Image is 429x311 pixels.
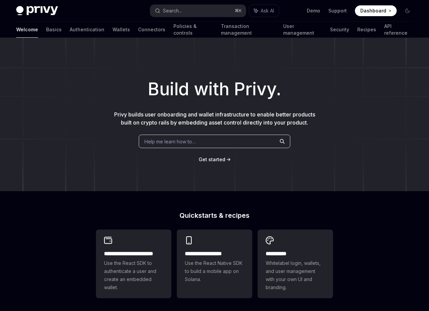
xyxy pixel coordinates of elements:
[144,138,196,145] span: Help me learn how to…
[11,76,418,102] h1: Build with Privy.
[104,259,163,291] span: Use the React SDK to authenticate a user and create an embedded wallet.
[46,22,62,38] a: Basics
[355,5,397,16] a: Dashboard
[357,22,376,38] a: Recipes
[330,22,349,38] a: Security
[96,212,333,219] h2: Quickstarts & recipes
[235,8,242,13] span: ⌘ K
[150,5,246,17] button: Search...⌘K
[384,22,413,38] a: API reference
[249,5,279,17] button: Ask AI
[16,22,38,38] a: Welcome
[283,22,322,38] a: User management
[221,22,275,38] a: Transaction management
[199,157,225,162] span: Get started
[266,259,325,291] span: Whitelabel login, wallets, and user management with your own UI and branding.
[328,7,347,14] a: Support
[163,7,182,15] div: Search...
[199,156,225,163] a: Get started
[360,7,386,14] span: Dashboard
[16,6,58,15] img: dark logo
[261,7,274,14] span: Ask AI
[173,22,213,38] a: Policies & controls
[402,5,413,16] button: Toggle dark mode
[138,22,165,38] a: Connectors
[177,230,252,298] a: **** **** **** ***Use the React Native SDK to build a mobile app on Solana.
[185,259,244,283] span: Use the React Native SDK to build a mobile app on Solana.
[112,22,130,38] a: Wallets
[307,7,320,14] a: Demo
[70,22,104,38] a: Authentication
[114,111,315,126] span: Privy builds user onboarding and wallet infrastructure to enable better products built on crypto ...
[258,230,333,298] a: **** *****Whitelabel login, wallets, and user management with your own UI and branding.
